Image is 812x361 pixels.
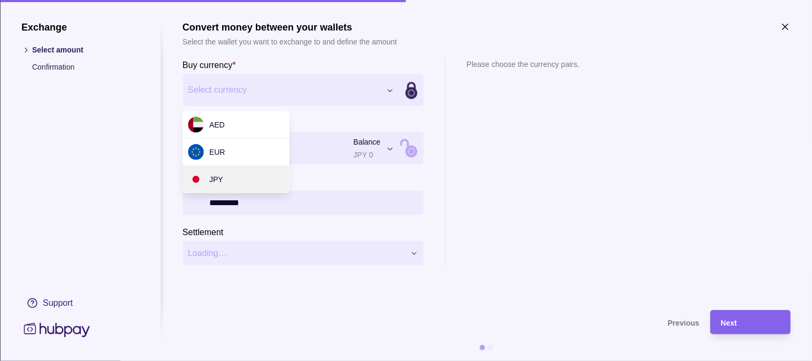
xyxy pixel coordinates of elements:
span: EUR [209,148,225,156]
img: jp [188,171,204,187]
span: JPY [209,175,223,184]
img: eu [188,144,204,160]
img: ae [188,117,204,133]
span: AED [209,121,225,129]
